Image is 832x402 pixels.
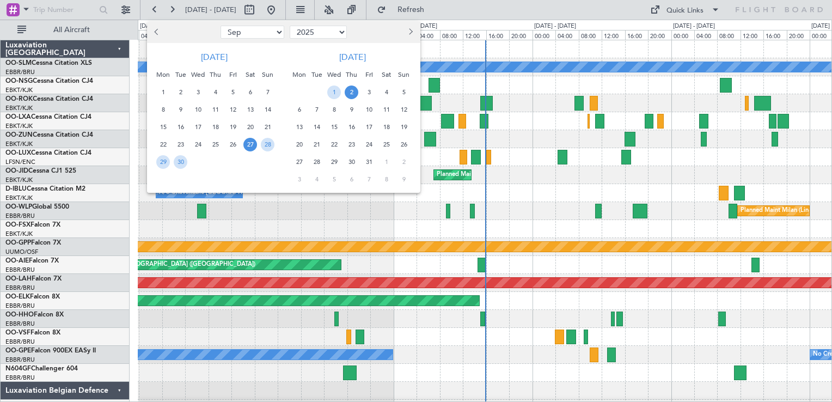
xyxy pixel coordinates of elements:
[343,153,360,170] div: 30-10-2025
[397,120,411,134] span: 19
[378,153,395,170] div: 1-11-2025
[189,118,207,136] div: 17-9-2025
[378,101,395,118] div: 11-10-2025
[378,83,395,101] div: 4-10-2025
[397,155,411,169] span: 2
[327,155,341,169] span: 29
[155,101,172,118] div: 8-9-2025
[343,136,360,153] div: 23-10-2025
[360,66,378,83] div: Fri
[191,86,205,99] span: 3
[291,153,308,170] div: 27-10-2025
[156,120,170,134] span: 15
[343,101,360,118] div: 9-10-2025
[395,153,413,170] div: 2-11-2025
[362,138,376,151] span: 24
[310,138,323,151] span: 21
[155,153,172,170] div: 29-9-2025
[259,66,277,83] div: Sun
[226,86,240,99] span: 5
[209,103,222,117] span: 11
[291,101,308,118] div: 6-10-2025
[261,120,274,134] span: 21
[380,155,393,169] span: 1
[243,86,257,99] span: 6
[291,136,308,153] div: 20-10-2025
[174,138,187,151] span: 23
[259,83,277,101] div: 7-9-2025
[261,103,274,117] span: 14
[221,26,284,39] select: Select month
[378,170,395,188] div: 8-11-2025
[360,118,378,136] div: 17-10-2025
[404,23,416,41] button: Next month
[326,83,343,101] div: 1-10-2025
[224,136,242,153] div: 26-9-2025
[207,136,224,153] div: 25-9-2025
[345,86,358,99] span: 2
[156,103,170,117] span: 8
[291,66,308,83] div: Mon
[360,153,378,170] div: 31-10-2025
[291,170,308,188] div: 3-11-2025
[345,138,358,151] span: 23
[395,170,413,188] div: 9-11-2025
[155,136,172,153] div: 22-9-2025
[242,136,259,153] div: 27-9-2025
[242,83,259,101] div: 6-9-2025
[224,83,242,101] div: 5-9-2025
[308,118,326,136] div: 14-10-2025
[207,118,224,136] div: 18-9-2025
[308,66,326,83] div: Tue
[155,66,172,83] div: Mon
[327,138,341,151] span: 22
[362,155,376,169] span: 31
[174,86,187,99] span: 2
[243,103,257,117] span: 13
[259,118,277,136] div: 21-9-2025
[360,83,378,101] div: 3-10-2025
[378,136,395,153] div: 25-10-2025
[151,23,163,41] button: Previous month
[243,138,257,151] span: 27
[207,66,224,83] div: Thu
[345,155,358,169] span: 30
[209,120,222,134] span: 18
[380,86,393,99] span: 4
[308,170,326,188] div: 4-11-2025
[326,153,343,170] div: 29-10-2025
[395,83,413,101] div: 5-10-2025
[172,66,189,83] div: Tue
[207,101,224,118] div: 11-9-2025
[395,136,413,153] div: 26-10-2025
[155,118,172,136] div: 15-9-2025
[345,120,358,134] span: 16
[292,138,306,151] span: 20
[326,118,343,136] div: 15-10-2025
[226,103,240,117] span: 12
[226,120,240,134] span: 19
[174,155,187,169] span: 30
[395,101,413,118] div: 12-10-2025
[362,86,376,99] span: 3
[242,101,259,118] div: 13-9-2025
[172,101,189,118] div: 9-9-2025
[345,103,358,117] span: 9
[378,66,395,83] div: Sat
[362,120,376,134] span: 17
[172,153,189,170] div: 30-9-2025
[191,138,205,151] span: 24
[242,66,259,83] div: Sat
[310,173,323,186] span: 4
[172,136,189,153] div: 23-9-2025
[343,118,360,136] div: 16-10-2025
[397,138,411,151] span: 26
[308,136,326,153] div: 21-10-2025
[259,101,277,118] div: 14-9-2025
[397,103,411,117] span: 12
[224,101,242,118] div: 12-9-2025
[291,118,308,136] div: 13-10-2025
[310,103,323,117] span: 7
[155,83,172,101] div: 1-9-2025
[308,153,326,170] div: 28-10-2025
